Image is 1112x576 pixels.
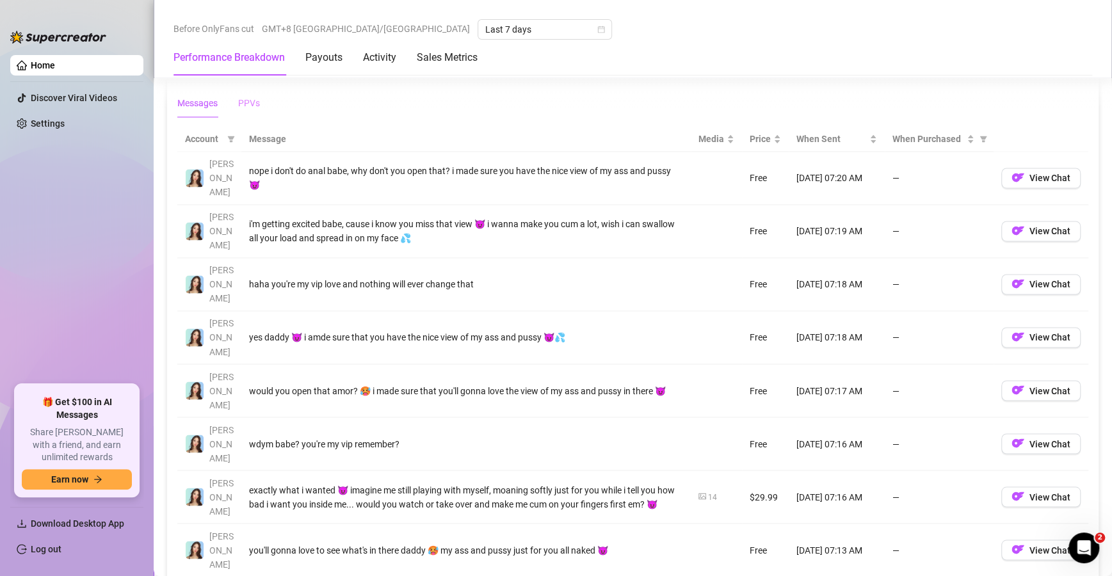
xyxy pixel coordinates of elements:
td: — [885,364,994,417]
img: OF [1011,277,1024,290]
span: filter [225,129,238,148]
span: View Chat [1029,438,1070,449]
span: GMT+8 [GEOGRAPHIC_DATA]/[GEOGRAPHIC_DATA] [262,19,470,38]
div: Sales Metrics [417,50,478,65]
span: [PERSON_NAME] [209,424,234,463]
button: OFView Chat [1001,168,1081,188]
th: When Sent [789,127,885,152]
span: 2 [1095,532,1105,543]
a: OFView Chat [1001,494,1081,504]
th: Message [241,127,691,152]
th: Price [742,127,789,152]
span: arrow-right [93,475,102,484]
span: View Chat [1029,173,1070,183]
td: [DATE] 07:16 AM [789,470,885,524]
img: Amelia [186,328,204,346]
div: Payouts [305,50,342,65]
a: OFView Chat [1001,388,1081,398]
td: [DATE] 07:19 AM [789,205,885,258]
td: [DATE] 07:17 AM [789,364,885,417]
span: filter [977,129,990,148]
span: Download Desktop App [31,518,124,529]
td: Free [742,311,789,364]
span: Media [698,132,724,146]
img: logo-BBDzfeDw.svg [10,31,106,44]
img: Amelia [186,275,204,293]
img: Amelia [186,222,204,240]
div: you'll gonna love to see what's in there daddy 🥵 my ass and pussy just for you all naked 😈 [249,543,683,557]
span: [PERSON_NAME] [209,318,234,356]
img: OF [1011,490,1024,502]
span: View Chat [1029,226,1070,236]
td: — [885,258,994,311]
img: Amelia [186,541,204,559]
span: [PERSON_NAME] [209,531,234,569]
div: i'm getting excited babe, cause i know you miss that view 😈 i wanna make you cum a lot, wish i ca... [249,217,683,245]
button: OFView Chat [1001,380,1081,401]
div: Messages [177,96,218,110]
div: PPVs [238,96,260,110]
td: — [885,311,994,364]
span: When Purchased [892,132,964,146]
td: — [885,205,994,258]
button: OFView Chat [1001,274,1081,294]
img: Amelia [186,435,204,452]
button: OFView Chat [1001,486,1081,507]
img: Amelia [186,381,204,399]
span: download [17,518,27,529]
div: Activity [363,50,396,65]
iframe: Intercom live chat [1068,532,1099,563]
a: OFView Chat [1001,441,1081,451]
a: OFView Chat [1001,335,1081,345]
button: Earn nowarrow-right [22,469,132,490]
span: Share [PERSON_NAME] with a friend, and earn unlimited rewards [22,426,132,464]
button: OFView Chat [1001,221,1081,241]
button: OFView Chat [1001,433,1081,454]
a: OFView Chat [1001,175,1081,186]
div: yes daddy 😈 i amde sure that you have the nice view of my ass and pussy 😈💦 [249,330,683,344]
td: [DATE] 07:16 AM [789,417,885,470]
span: [PERSON_NAME] [209,159,234,197]
td: [DATE] 07:20 AM [789,152,885,205]
td: Free [742,258,789,311]
span: [PERSON_NAME] [209,477,234,516]
span: View Chat [1029,492,1070,502]
a: Discover Viral Videos [31,93,117,103]
img: OF [1011,171,1024,184]
th: Media [691,127,742,152]
div: wdym babe? you're my vip remember? [249,436,683,451]
span: Price [750,132,771,146]
td: — [885,417,994,470]
span: View Chat [1029,279,1070,289]
td: — [885,152,994,205]
button: OFView Chat [1001,540,1081,560]
a: OFView Chat [1001,228,1081,239]
span: calendar [597,26,605,33]
th: When Purchased [885,127,994,152]
img: Amelia [186,488,204,506]
button: OFView Chat [1001,327,1081,348]
a: Log out [31,544,61,554]
td: [DATE] 07:18 AM [789,311,885,364]
a: Home [31,60,55,70]
img: OF [1011,383,1024,396]
a: OFView Chat [1001,547,1081,557]
img: OF [1011,543,1024,556]
div: haha you're my vip love and nothing will ever change that [249,277,683,291]
img: OF [1011,436,1024,449]
td: Free [742,364,789,417]
td: [DATE] 07:18 AM [789,258,885,311]
div: would you open that amor? 🥵 i made sure that you'll gonna love the view of my ass and pussy in th... [249,383,683,397]
div: Performance Breakdown [173,50,285,65]
span: Earn now [51,474,88,484]
span: View Chat [1029,545,1070,555]
span: [PERSON_NAME] [209,212,234,250]
span: picture [698,492,706,500]
img: OF [1011,224,1024,237]
td: Free [742,205,789,258]
a: OFView Chat [1001,282,1081,292]
span: Account [185,132,222,146]
img: OF [1011,330,1024,343]
td: Free [742,417,789,470]
span: filter [227,135,235,143]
